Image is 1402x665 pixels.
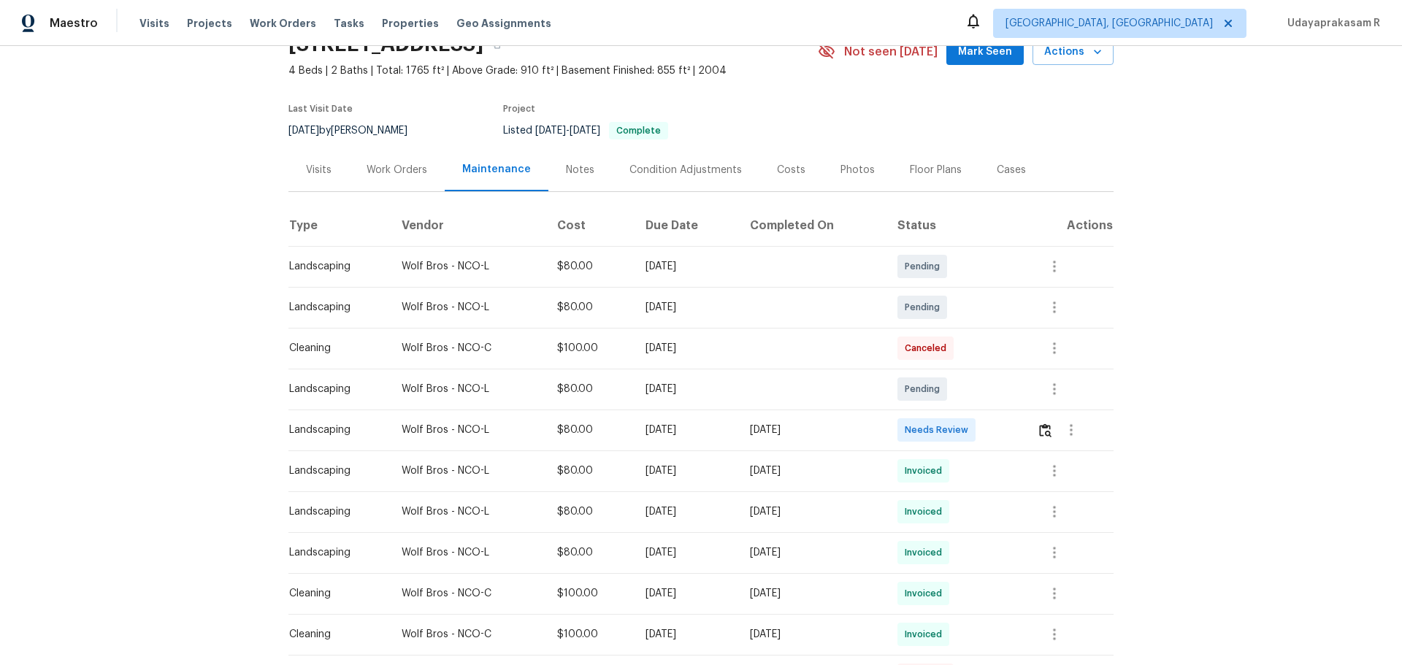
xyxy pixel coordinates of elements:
div: [DATE] [646,259,727,274]
div: Maintenance [462,162,531,177]
div: Landscaping [289,382,378,396]
h2: [STREET_ADDRESS] [288,37,483,52]
div: [DATE] [646,341,727,355]
div: Landscaping [289,545,378,560]
div: $100.00 [557,586,622,601]
span: Projects [187,16,232,31]
button: Review Icon [1037,412,1054,447]
span: Not seen [DATE] [844,45,938,59]
button: Mark Seen [946,39,1024,66]
th: Vendor [390,205,545,246]
span: Tasks [334,18,364,28]
div: Landscaping [289,300,378,315]
div: [DATE] [646,382,727,396]
div: Wolf Bros - NCO-L [402,545,534,560]
span: Needs Review [905,423,974,437]
div: $80.00 [557,423,622,437]
div: $80.00 [557,382,622,396]
span: Udayaprakasam R [1282,16,1380,31]
span: Listed [503,126,668,136]
span: Pending [905,300,946,315]
div: $80.00 [557,545,622,560]
div: [DATE] [646,464,727,478]
th: Actions [1025,205,1114,246]
span: Invoiced [905,545,948,560]
span: Geo Assignments [456,16,551,31]
div: [DATE] [646,545,727,560]
span: Maestro [50,16,98,31]
span: Invoiced [905,504,948,519]
div: Cases [997,163,1026,177]
div: [DATE] [750,586,874,601]
span: Mark Seen [958,43,1012,61]
th: Type [288,205,390,246]
div: Wolf Bros - NCO-L [402,423,534,437]
div: Notes [566,163,594,177]
div: Photos [840,163,875,177]
span: Pending [905,259,946,274]
div: [DATE] [646,300,727,315]
span: Properties [382,16,439,31]
div: Wolf Bros - NCO-C [402,627,534,642]
span: Last Visit Date [288,104,353,113]
div: Floor Plans [910,163,962,177]
span: Complete [610,126,667,135]
div: Landscaping [289,423,378,437]
span: [DATE] [570,126,600,136]
div: [DATE] [750,423,874,437]
div: Wolf Bros - NCO-L [402,504,534,519]
div: $80.00 [557,464,622,478]
div: Costs [777,163,805,177]
div: [DATE] [750,504,874,519]
th: Due Date [634,205,738,246]
div: $80.00 [557,300,622,315]
div: $100.00 [557,341,622,355]
span: Invoiced [905,627,948,642]
div: Cleaning [289,341,378,355]
span: Invoiced [905,586,948,601]
div: Landscaping [289,259,378,274]
span: Actions [1044,43,1102,61]
span: Pending [905,382,946,396]
div: Cleaning [289,627,378,642]
th: Status [886,205,1025,246]
span: Invoiced [905,464,948,478]
div: Wolf Bros - NCO-L [402,464,534,478]
span: 4 Beds | 2 Baths | Total: 1765 ft² | Above Grade: 910 ft² | Basement Finished: 855 ft² | 2004 [288,64,818,78]
div: Condition Adjustments [629,163,742,177]
div: Cleaning [289,586,378,601]
div: [DATE] [646,504,727,519]
div: Landscaping [289,464,378,478]
img: Review Icon [1039,423,1051,437]
div: $80.00 [557,504,622,519]
div: [DATE] [646,423,727,437]
div: Wolf Bros - NCO-C [402,586,534,601]
div: Wolf Bros - NCO-L [402,259,534,274]
span: Visits [139,16,169,31]
div: $100.00 [557,627,622,642]
div: Wolf Bros - NCO-C [402,341,534,355]
div: [DATE] [750,545,874,560]
div: [DATE] [750,627,874,642]
div: by [PERSON_NAME] [288,122,425,139]
span: - [535,126,600,136]
span: Work Orders [250,16,316,31]
div: Landscaping [289,504,378,519]
div: [DATE] [646,586,727,601]
th: Completed On [738,205,886,246]
span: [DATE] [535,126,566,136]
span: [DATE] [288,126,319,136]
div: Wolf Bros - NCO-L [402,382,534,396]
div: [DATE] [750,464,874,478]
span: Project [503,104,535,113]
th: Cost [545,205,634,246]
div: [DATE] [646,627,727,642]
span: [GEOGRAPHIC_DATA], [GEOGRAPHIC_DATA] [1005,16,1213,31]
div: Work Orders [367,163,427,177]
button: Actions [1033,39,1114,66]
div: Visits [306,163,332,177]
div: Wolf Bros - NCO-L [402,300,534,315]
div: $80.00 [557,259,622,274]
span: Canceled [905,341,952,355]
